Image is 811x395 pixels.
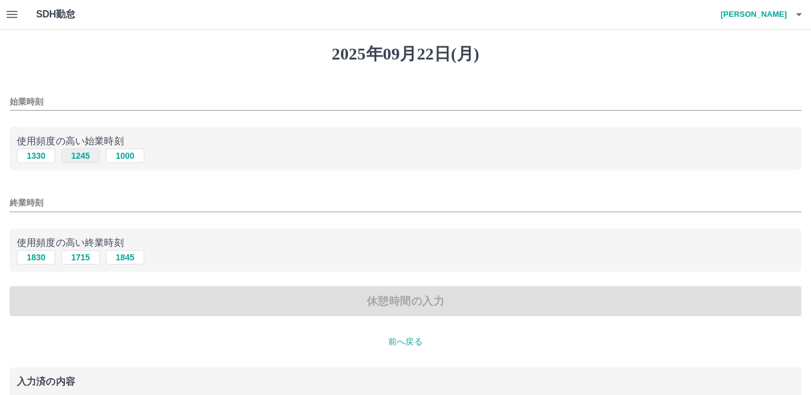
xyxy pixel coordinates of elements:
[106,250,144,265] button: 1845
[17,134,794,149] p: 使用頻度の高い始業時刻
[61,250,100,265] button: 1715
[17,149,55,163] button: 1330
[17,377,794,387] p: 入力済の内容
[10,44,801,64] h1: 2025年09月22日(月)
[17,236,794,250] p: 使用頻度の高い終業時刻
[10,335,801,348] p: 前へ戻る
[61,149,100,163] button: 1245
[17,250,55,265] button: 1830
[106,149,144,163] button: 1000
